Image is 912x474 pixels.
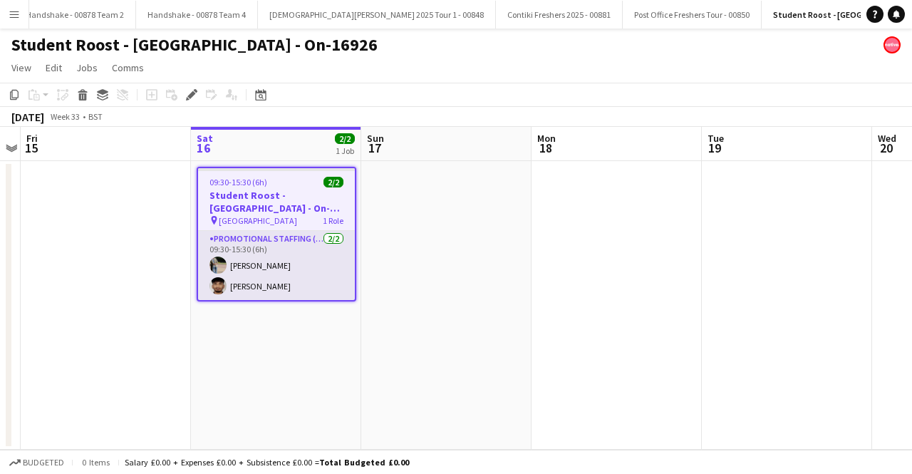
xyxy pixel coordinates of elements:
[26,132,38,145] span: Fri
[198,231,355,300] app-card-role: Promotional Staffing (Brand Ambassadors)2/209:30-15:30 (6h)[PERSON_NAME][PERSON_NAME]
[78,457,113,468] span: 0 items
[136,1,258,29] button: Handshake - 00878 Team 4
[367,132,384,145] span: Sun
[7,455,66,470] button: Budgeted
[883,36,901,53] app-user-avatar: native Staffing
[219,215,297,226] span: [GEOGRAPHIC_DATA]
[11,110,44,124] div: [DATE]
[496,1,623,29] button: Contiki Freshers 2025 - 00881
[71,58,103,77] a: Jobs
[47,111,83,122] span: Week 33
[708,132,724,145] span: Tue
[323,215,343,226] span: 1 Role
[197,132,213,145] span: Sat
[537,132,556,145] span: Mon
[336,145,354,156] div: 1 Job
[40,58,68,77] a: Edit
[876,140,896,156] span: 20
[209,177,267,187] span: 09:30-15:30 (6h)
[195,140,213,156] span: 16
[878,132,896,145] span: Wed
[365,140,384,156] span: 17
[623,1,762,29] button: Post Office Freshers Tour - 00850
[125,457,409,468] div: Salary £0.00 + Expenses £0.00 + Subsistence £0.00 =
[23,458,64,468] span: Budgeted
[88,111,103,122] div: BST
[705,140,724,156] span: 19
[323,177,343,187] span: 2/2
[14,1,136,29] button: Handshake - 00878 Team 2
[46,61,62,74] span: Edit
[24,140,38,156] span: 15
[11,61,31,74] span: View
[76,61,98,74] span: Jobs
[11,34,378,56] h1: Student Roost - [GEOGRAPHIC_DATA] - On-16926
[335,133,355,144] span: 2/2
[112,61,144,74] span: Comms
[535,140,556,156] span: 18
[258,1,496,29] button: [DEMOGRAPHIC_DATA][PERSON_NAME] 2025 Tour 1 - 00848
[6,58,37,77] a: View
[197,167,356,302] app-job-card: 09:30-15:30 (6h)2/2Student Roost - [GEOGRAPHIC_DATA] - On-16926 [GEOGRAPHIC_DATA]1 RolePromotiona...
[106,58,150,77] a: Comms
[319,457,409,468] span: Total Budgeted £0.00
[198,189,355,215] h3: Student Roost - [GEOGRAPHIC_DATA] - On-16926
